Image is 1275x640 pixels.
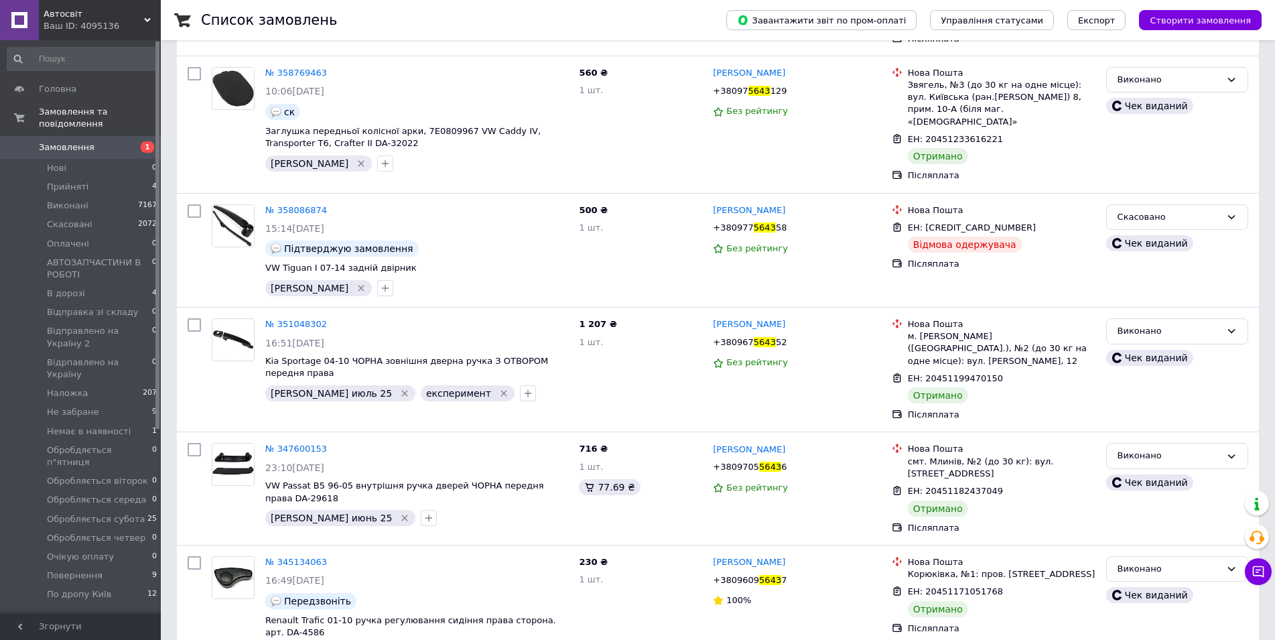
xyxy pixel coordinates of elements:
img: Фото товару [212,68,254,109]
a: Фото товару [212,318,255,361]
span: +38097 [713,86,748,96]
span: 25 [147,513,157,525]
span: 16:51[DATE] [265,338,324,348]
span: Замовлення та повідомлення [39,106,161,130]
img: :speech_balloon: [271,243,281,254]
span: [PERSON_NAME] [271,158,348,169]
span: 0 [152,357,157,381]
svg: Видалити мітку [356,158,366,169]
span: 560 ₴ [579,68,608,78]
span: 1 шт. [579,337,603,347]
span: [PERSON_NAME] июль 25 [271,388,392,399]
span: [PERSON_NAME] [713,557,785,567]
span: 1 [152,426,157,438]
div: Чек виданий [1106,474,1193,491]
span: 1 шт. [579,574,603,584]
div: Отримано [908,601,968,617]
a: № 347600153 [265,444,327,454]
div: смт. Млинів, №2 (до 30 кг): вул. [STREET_ADDRESS] [908,456,1095,480]
div: Післяплата [908,409,1095,421]
span: 23:10[DATE] [265,462,324,473]
span: Обробляється віторок [47,475,148,487]
img: Фото товару [212,444,254,485]
span: Управління статусами [941,15,1043,25]
div: Післяплата [908,623,1095,635]
div: Отримано [908,501,968,517]
a: Фото товару [212,556,255,599]
span: № 358086874 [265,205,327,215]
a: VW Passat B5 96-05 внутрішня ручка дверей ЧОРНА передня права DA-29618 [265,481,544,503]
span: [PERSON_NAME] [713,68,785,78]
a: [PERSON_NAME] [713,318,785,331]
div: Ваш ID: 4095136 [44,20,161,32]
span: +3809705 [713,462,759,472]
a: Фото товару [212,204,255,247]
span: 5643 [759,462,781,472]
div: Нова Пошта [908,443,1095,455]
div: 77.69 ₴ [579,479,640,495]
a: № 358769463 [265,68,327,78]
div: Чек виданий [1106,235,1193,251]
div: Виконано [1118,562,1221,576]
span: В дорозі [47,287,85,300]
span: Повернення [47,570,103,582]
span: [PERSON_NAME] [713,444,785,454]
span: Головна [39,83,76,95]
span: Замовлення [39,141,94,153]
span: +380967564352 [713,337,787,347]
span: 6 [781,462,787,472]
span: 15:14[DATE] [265,223,324,234]
span: Без рейтингу [726,357,788,367]
a: VW Tiguan I 07-14 задній двірник [265,263,417,273]
span: 0 [152,238,157,250]
span: 1 шт. [579,85,603,95]
a: Фото товару [212,443,255,486]
span: +380967 [713,337,754,347]
div: Нова Пошта [908,318,1095,330]
span: АВТОЗАПЧАСТИНИ В РОБОТІ [47,257,152,281]
div: Нова Пошта [908,204,1095,216]
div: Післяплата [908,170,1095,182]
span: ЕН: 20451233616221 [908,134,1003,144]
span: [PERSON_NAME] [713,205,785,215]
div: Післяплата [908,258,1095,270]
span: Автосвіт [44,8,144,20]
span: 5643 [754,337,776,347]
span: 500 ₴ [579,205,608,215]
span: 100% [726,595,751,605]
span: Немає в наявності [47,426,131,438]
span: 0 [152,444,157,468]
img: Фото товару [212,205,254,247]
a: № 351048302 [265,319,327,329]
span: Без рейтингу [726,483,788,493]
span: +380960956437 [713,575,787,585]
span: 129 [770,86,787,96]
div: Виконано [1118,449,1221,463]
span: 0 [152,306,157,318]
input: Пошук [7,47,158,71]
div: Отримано [908,148,968,164]
a: Заглушка передньої колісної арки, 7E0809967 VW Caddy IV, Transporter T6, Crafter II DA-32022 [265,126,541,149]
span: [PERSON_NAME] [271,283,348,294]
span: 0 [152,475,157,487]
svg: Видалити мітку [399,388,410,399]
span: Не забране [47,406,99,418]
span: Експорт [1078,15,1116,25]
span: Kia Sportage 04-10 ЧОРНА зовнішня дверна ручка З ОТВОРОМ передня права [265,356,548,379]
a: [PERSON_NAME] [713,444,785,456]
span: Наложка [47,387,88,399]
span: 0 [152,325,157,349]
button: Створити замовлення [1139,10,1262,30]
span: Обробляється четвер [47,532,145,544]
a: [PERSON_NAME] [713,204,785,217]
span: +380975643129 [713,86,787,96]
a: Фото товару [212,67,255,110]
div: Нова Пошта [908,556,1095,568]
span: По дропу Київ [47,588,111,600]
span: +380977 [713,222,754,233]
span: Передзвоніть [284,596,351,606]
div: Звягель, №3 (до 30 кг на одне місце): вул. Київська (ран.[PERSON_NAME]) 8, прим. 10-А (біля маг. ... [908,79,1095,128]
img: :speech_balloon: [271,596,281,606]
